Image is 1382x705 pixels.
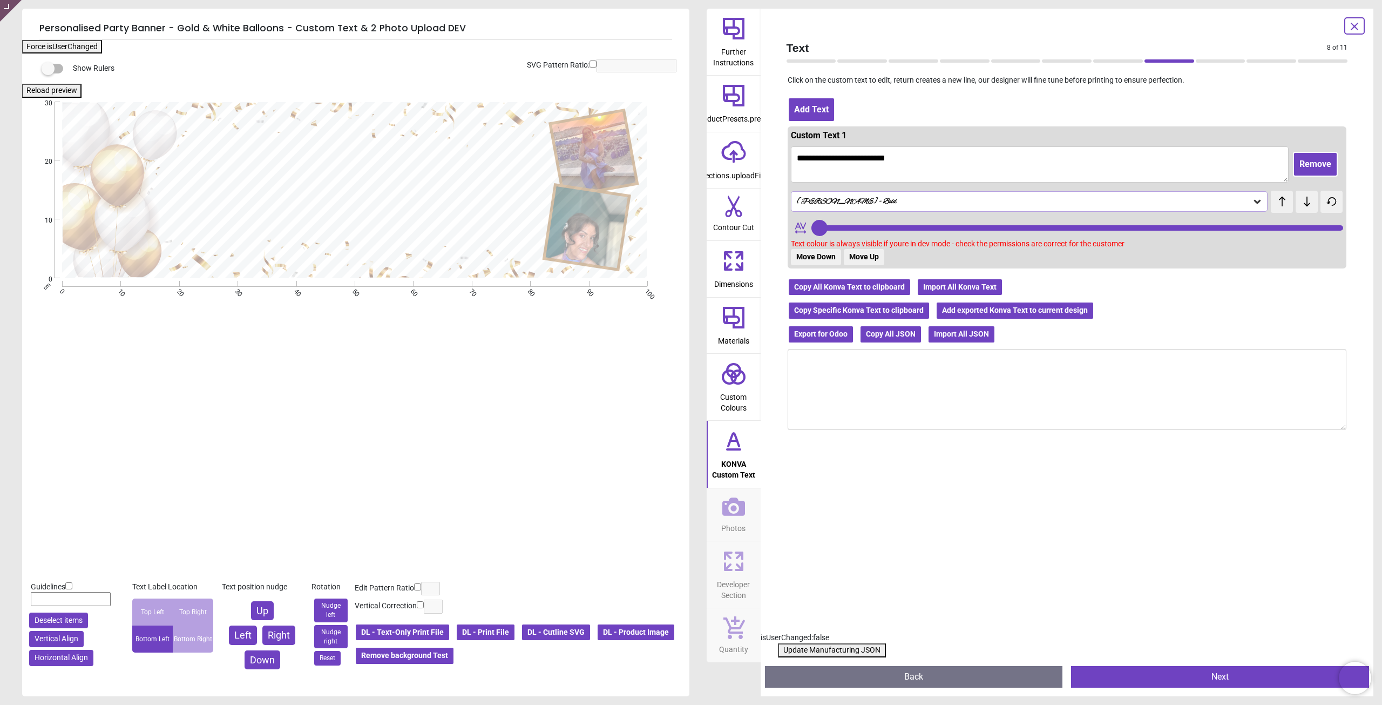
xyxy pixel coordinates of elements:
button: Quantity [707,608,761,662]
div: Text position nudge [222,582,303,593]
button: Dimensions [707,241,761,297]
h5: Personalised Party Banner - Gold & White Balloons - Custom Text & 2 Photo Upload DEV [39,17,672,40]
iframe: Brevo live chat [1339,662,1371,694]
div: [PERSON_NAME] - Bold [796,197,1252,206]
div: Top Right [173,599,213,626]
div: Bottom Left [132,626,173,653]
button: Remove background Test [355,647,455,665]
button: DL - Print File [456,623,516,642]
button: Up [251,601,274,620]
button: Import All JSON [927,325,995,344]
button: Nudge right [314,625,348,649]
button: KONVA Custom Text [707,421,761,487]
span: productPresets.preset [696,109,771,125]
button: Add exported Konva Text to current design [936,301,1094,320]
button: Further Instructions [707,9,761,75]
button: Back [765,666,1063,688]
button: Deselect items [29,613,88,629]
button: DL - Cutline SVG [521,623,591,642]
div: Show Rulers [48,62,689,75]
span: 8 of 11 [1327,43,1347,52]
button: Photos [707,488,761,541]
button: Next [1071,666,1369,688]
div: isUserChanged: false [761,633,1374,643]
span: Dimensions [714,274,753,290]
button: Force isUserChanged [22,40,102,54]
p: Click on the custom text to edit, return creates a new line, our designer will fine tune before p... [778,75,1357,86]
button: sections.uploadFile [707,132,761,189]
button: productPresets.preset [707,76,761,132]
span: Materials [718,331,749,347]
span: sections.uploadFile [701,165,766,182]
button: Horizontal Align [29,650,93,666]
button: Materials [707,298,761,354]
span: Developer Section [708,574,760,601]
div: Top Left [132,599,173,626]
button: Move Down [791,249,841,265]
button: Developer Section [707,541,761,608]
button: Import All Konva Text [917,278,1003,297]
button: Export for Odoo [788,325,854,344]
button: Down [245,650,280,669]
button: Vertical Align [29,631,84,647]
button: Reset [314,651,341,666]
span: Text [787,40,1327,56]
span: Custom Colours [708,387,760,413]
button: Remove [1293,152,1338,177]
button: Contour Cut [707,189,761,240]
span: Further Instructions [708,42,760,68]
button: Left [229,626,257,644]
span: Photos [721,518,746,534]
div: Rotation [311,582,350,593]
button: Right [262,626,295,644]
span: KONVA Custom Text [708,454,760,480]
div: Text Label Location [132,582,213,593]
button: Reload preview [22,84,82,98]
button: DL - Text-Only Print File [355,623,450,642]
button: Add Text [788,97,835,122]
label: Vertical Correction [355,601,417,612]
button: Copy Specific Konva Text to clipboard [788,301,930,320]
button: Nudge left [314,599,348,622]
label: Edit Pattern Ratio [355,583,414,594]
label: SVG Pattern Ratio: [527,60,590,71]
span: Guidelines [31,582,65,591]
span: Contour Cut [713,217,754,233]
span: Quantity [719,639,748,655]
button: Custom Colours [707,354,761,420]
button: Update Manufacturing JSON [778,643,886,657]
button: Copy All JSON [859,325,922,344]
div: Bottom Right [173,626,213,653]
button: DL - Product Image [597,623,675,642]
span: Custom Text 1 [791,130,846,140]
span: Text colour is always visible if youre in dev mode - check the permissions are correct for the cu... [791,239,1124,248]
button: Copy All Konva Text to clipboard [788,278,911,297]
span: 30 [32,99,52,108]
button: Move Up [844,249,884,265]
